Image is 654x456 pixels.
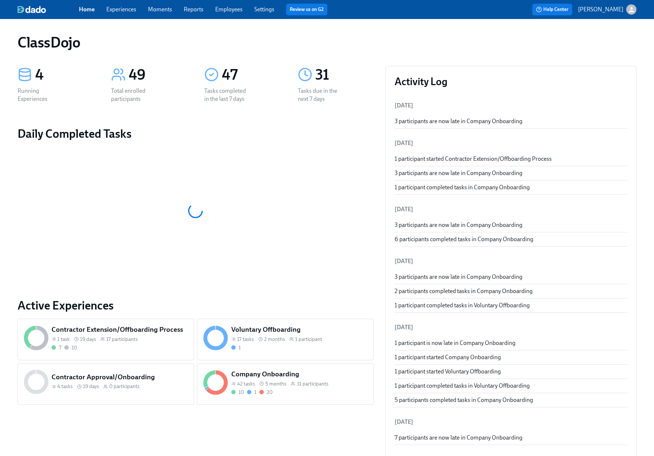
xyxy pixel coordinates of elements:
[239,389,244,396] div: 10
[395,368,627,376] div: 1 participant started Voluntary Offboarding
[259,389,273,396] div: With overdue tasks
[148,6,172,13] a: Moments
[79,6,95,13] a: Home
[52,344,61,351] div: Completed all due tasks
[237,380,255,387] span: 42 tasks
[215,6,243,13] a: Employees
[129,66,187,84] div: 49
[395,221,627,229] div: 3 participants are now late in Company Onboarding
[532,4,572,15] button: Help Center
[395,155,627,163] div: 1 participant started Contractor Extension/Offboarding Process
[247,389,256,396] div: On time with open tasks
[204,87,251,103] div: Tasks completed in the last 7 days
[18,298,374,313] a: Active Experiences
[315,66,374,84] div: 31
[109,383,140,390] span: 0 participants
[395,134,627,152] li: [DATE]
[286,4,327,15] button: Review us on G2
[395,169,627,177] div: 3 participants are now late in Company Onboarding
[395,117,627,125] div: 3 participants are now late in Company Onboarding
[395,273,627,281] div: 3 participants are now late in Company Onboarding
[295,336,322,343] span: 1 participant
[72,344,77,351] div: 10
[395,183,627,191] div: 1 participant completed tasks in Company Onboarding
[18,126,374,141] h2: Daily Completed Tasks
[83,383,99,390] span: 19 days
[395,396,627,404] div: 5 participants completed tasks in Company Onboarding
[267,389,273,396] div: 20
[395,235,627,243] div: 6 participants completed tasks in Company Onboarding
[395,353,627,361] div: 1 participant started Company Onboarding
[231,369,368,379] h5: Company Onboarding
[395,75,627,88] h3: Activity Log
[264,336,285,343] span: 2 months
[18,363,194,405] a: Contractor Approval/Onboarding4 tasks 19 days0 participants
[18,6,79,13] a: dado
[254,389,256,396] div: 1
[254,6,274,13] a: Settings
[57,383,73,390] span: 4 tasks
[184,6,204,13] a: Reports
[18,319,194,360] a: Contractor Extension/Offboarding Process1 task 19 days17 participants710
[395,102,413,109] span: [DATE]
[52,372,188,382] h5: Contractor Approval/Onboarding
[57,336,70,343] span: 1 task
[64,344,77,351] div: Not started
[59,344,61,351] div: 7
[237,336,254,343] span: 17 tasks
[578,5,623,14] p: [PERSON_NAME]
[106,6,136,13] a: Experiences
[18,87,64,103] div: Running Experiences
[80,336,96,343] span: 19 days
[395,413,627,431] li: [DATE]
[297,380,328,387] span: 31 participants
[35,66,94,84] div: 4
[18,34,80,51] h1: ClassDojo
[298,87,345,103] div: Tasks due in the next 7 days
[222,66,280,84] div: 47
[231,325,368,334] h5: Voluntary Offboarding
[111,87,158,103] div: Total enrolled participants
[395,434,627,442] div: 7 participants are now late in Company Onboarding
[536,6,569,13] span: Help Center
[395,301,627,309] div: 1 participant completed tasks in Voluntary Offboarding
[197,319,373,360] a: Voluntary Offboarding17 tasks 2 months1 participant1
[395,319,627,336] li: [DATE]
[395,201,627,218] li: [DATE]
[231,389,244,396] div: Completed all due tasks
[395,287,627,295] div: 2 participants completed tasks in Company Onboarding
[239,344,241,351] div: 1
[290,6,324,13] a: Review us on G2
[106,336,138,343] span: 17 participants
[52,325,188,334] h5: Contractor Extension/Offboarding Process
[231,344,241,351] div: On time with open tasks
[395,339,627,347] div: 1 participant is now late in Company Onboarding
[265,380,286,387] span: 5 months
[578,4,636,15] button: [PERSON_NAME]
[395,252,627,270] li: [DATE]
[395,382,627,390] div: 1 participant completed tasks in Voluntary Offboarding
[197,363,373,405] a: Company Onboarding42 tasks 5 months31 participants10120
[18,6,46,13] img: dado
